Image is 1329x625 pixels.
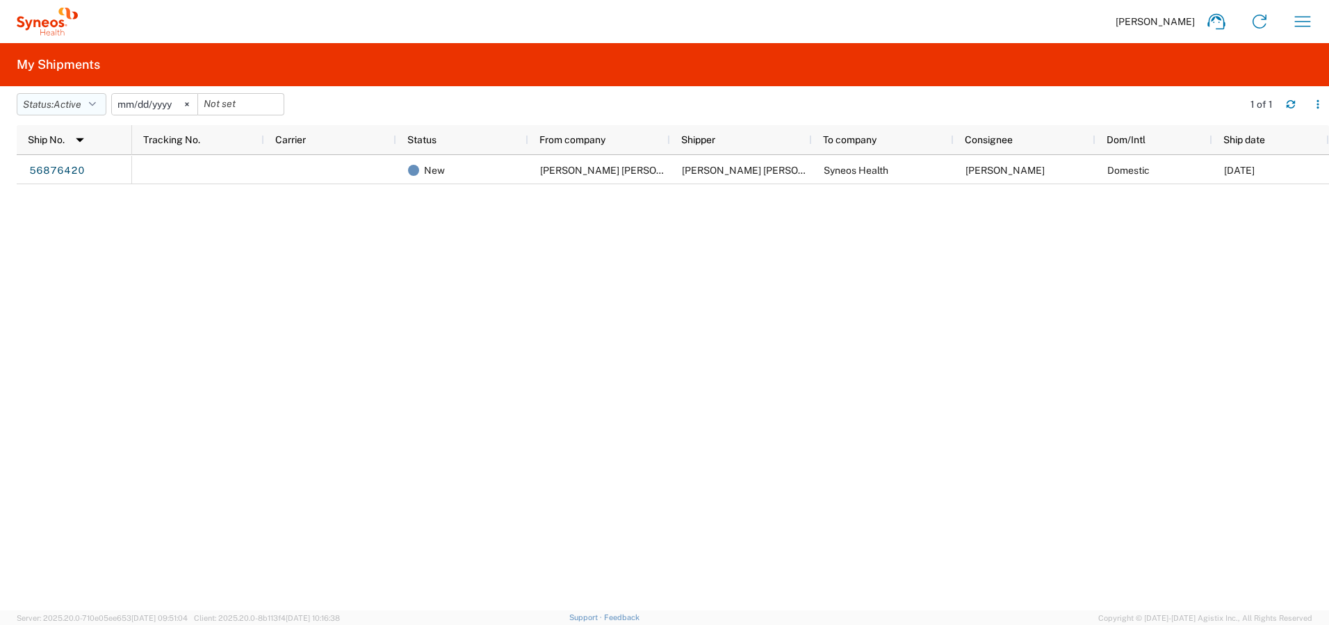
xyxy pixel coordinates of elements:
[28,160,85,182] a: 56876420
[1250,98,1275,111] div: 1 of 1
[1107,134,1145,145] span: Dom/Intl
[824,165,888,176] span: Syneos Health
[424,156,445,185] span: New
[682,165,842,176] span: Shiva Kalhor Monfared
[1224,165,1255,176] span: 09/20/2025
[1098,612,1312,624] span: Copyright © [DATE]-[DATE] Agistix Inc., All Rights Reserved
[286,614,340,622] span: [DATE] 10:16:38
[17,93,106,115] button: Status:Active
[1107,165,1150,176] span: Domestic
[17,56,100,73] h2: My Shipments
[54,99,81,110] span: Active
[28,134,65,145] span: Ship No.
[17,614,188,622] span: Server: 2025.20.0-710e05ee653
[131,614,188,622] span: [DATE] 09:51:04
[823,134,877,145] span: To company
[112,94,197,115] input: Not set
[143,134,200,145] span: Tracking No.
[198,94,284,115] input: Not set
[69,129,91,151] img: arrow-dropdown.svg
[540,165,701,176] span: Shiva Kalhor Monfared
[539,134,605,145] span: From company
[1116,15,1195,28] span: [PERSON_NAME]
[194,614,340,622] span: Client: 2025.20.0-8b113f4
[604,613,639,622] a: Feedback
[965,165,1045,176] span: Shaun Villafana
[965,134,1013,145] span: Consignee
[275,134,306,145] span: Carrier
[681,134,715,145] span: Shipper
[407,134,437,145] span: Status
[569,613,604,622] a: Support
[1223,134,1265,145] span: Ship date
